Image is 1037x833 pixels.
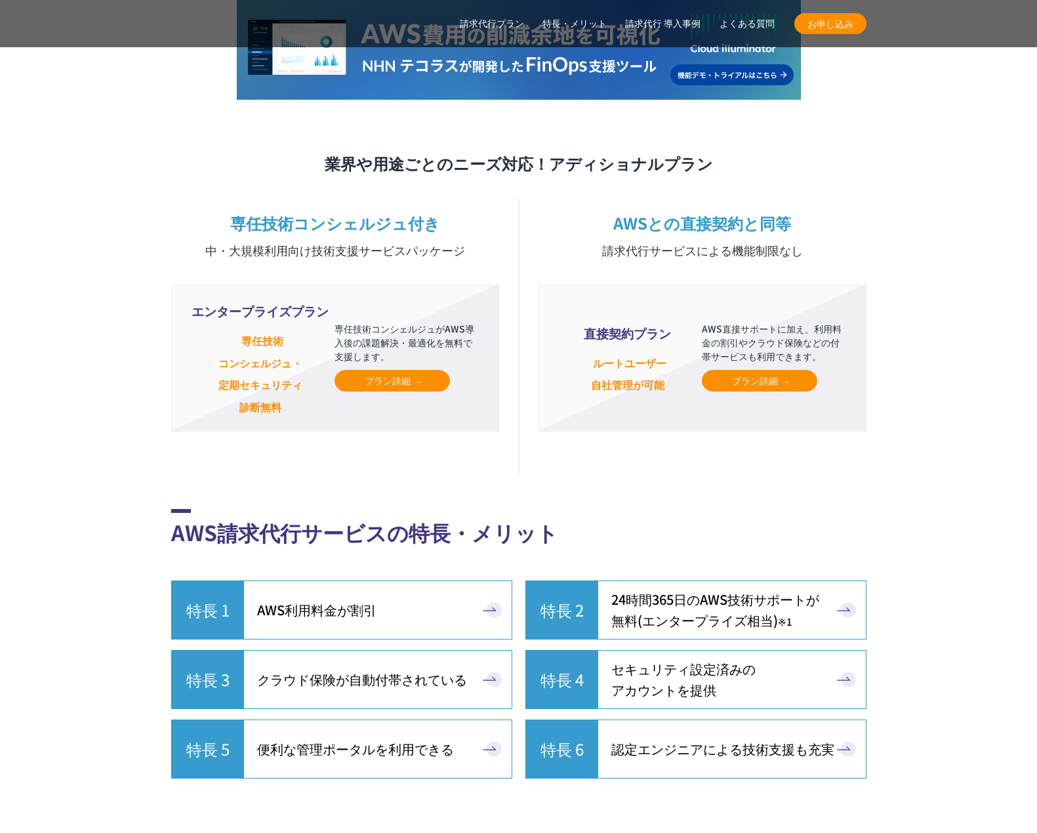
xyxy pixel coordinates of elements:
[171,580,512,640] a: 特長 1 AWS利用料金が割引
[611,739,834,760] span: 認定エンジニアによる技術支援も充実
[172,651,244,708] span: 特長 3
[171,720,512,779] a: 特長 5 便利な管理ポータルを利用できる
[794,17,866,31] span: お申し込み
[525,650,866,709] a: 特長 4 セキュリティ設定済みのアカウントを提供
[171,650,512,709] a: 特長 3 クラウド保険が自動付帯されている
[335,370,450,392] a: プラン詳細
[218,333,302,415] small: 専任技術 コンシェルジュ・ 定期セキュリティ 診断無料
[257,739,454,760] span: 便利な管理ポータルを利用 できる
[365,374,420,388] span: プラン詳細
[702,370,817,392] a: プラン詳細
[460,17,524,31] a: 請求代行プラン
[702,322,846,363] p: AWS直接サポートに加え、利用料金の割引やクラウド保険などの付帯サービスも利用できます。
[171,242,499,259] small: 中・大規模利用向け技術支援サービスパッケージ
[192,302,329,321] span: エンタープライズプラン
[794,13,866,34] a: お申し込み
[525,580,866,640] a: 特長 2 24時間365日のAWS技術サポートが無料(エンタープライズ相当)※1
[720,17,775,31] a: よくある質問
[171,152,866,174] h3: 業界や用途ごとのニーズ対応！アディショナルプラン
[539,212,866,259] h3: AWSとの直接契約と同等
[611,589,819,631] span: 24時間365日の AWS技術サポートが 無料 (エンタープライズ相当)
[257,599,376,620] span: AWS利用料金が割引
[526,581,598,639] span: 特長 2
[625,17,701,31] a: 請求代行 導入事例
[172,720,244,778] span: 特長 5
[525,720,866,779] a: 特長 6 認定エンジニアによる技術支援も充実
[526,720,598,778] span: 特長 6
[539,242,866,259] small: 請求代行サービスによる機能制限なし
[778,615,792,628] small: ※1
[171,212,499,259] h3: 専任技術コンシェルジュ付き
[591,355,667,393] small: ルートユーザー 自社管理が可能
[526,651,598,708] span: 特長 4
[559,324,697,343] span: 直接契約プラン
[171,509,866,548] h2: AWS請求代行サービスの特長・メリット
[172,581,244,639] span: 特長 1
[611,659,756,701] span: セキュリティ設定済みの アカウントを提供
[335,322,479,363] p: 専任技術コンシェルジュがAWS導入後の課題解決・最適化を無料で支援します。
[542,17,607,31] a: 特長・メリット
[732,374,787,388] span: プラン詳細
[257,669,467,690] span: クラウド保険が自動付帯されている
